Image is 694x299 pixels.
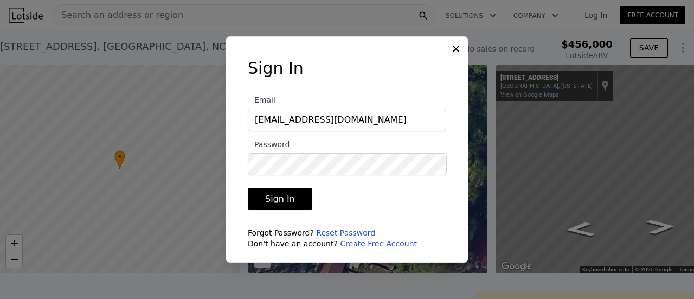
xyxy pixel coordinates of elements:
[248,96,275,104] span: Email
[316,228,375,237] a: Reset Password
[248,59,446,78] h3: Sign In
[248,153,447,175] input: Password
[248,227,446,249] div: Forgot Password? Don't have an account?
[340,239,417,248] a: Create Free Account
[248,188,312,210] button: Sign In
[248,109,446,131] input: Email
[248,140,290,149] span: Password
